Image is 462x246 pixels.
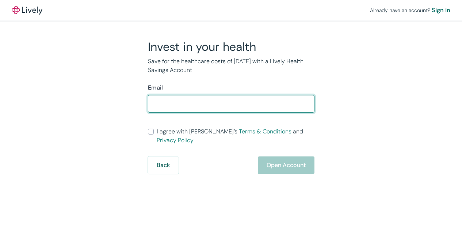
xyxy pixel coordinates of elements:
[157,136,194,144] a: Privacy Policy
[432,6,450,15] a: Sign in
[148,57,314,75] p: Save for the healthcare costs of [DATE] with a Lively Health Savings Account
[148,39,314,54] h2: Invest in your health
[148,156,179,174] button: Back
[12,6,42,15] img: Lively
[239,128,291,135] a: Terms & Conditions
[157,127,314,145] span: I agree with [PERSON_NAME]’s and
[12,6,42,15] a: LivelyLively
[148,83,163,92] label: Email
[370,6,450,15] div: Already have an account?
